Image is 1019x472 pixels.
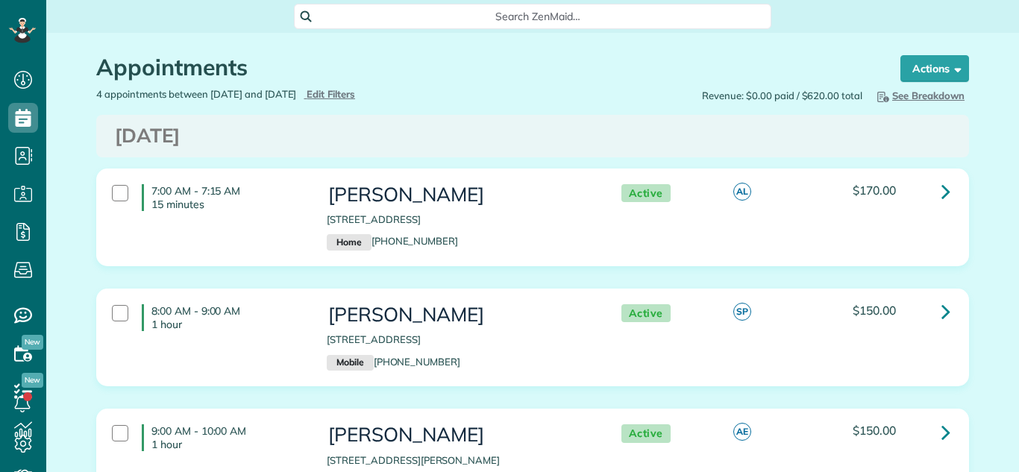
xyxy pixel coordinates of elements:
p: [STREET_ADDRESS][PERSON_NAME] [327,453,591,468]
div: 4 appointments between [DATE] and [DATE] [85,87,533,101]
p: 1 hour [151,318,304,331]
h4: 9:00 AM - 10:00 AM [142,424,304,451]
h3: [PERSON_NAME] [327,304,591,326]
h3: [PERSON_NAME] [327,424,591,446]
span: Active [621,304,671,323]
span: New [22,335,43,350]
a: Mobile[PHONE_NUMBER] [327,356,460,368]
span: AL [733,183,751,201]
button: Actions [900,55,969,82]
small: Mobile [327,355,373,371]
a: Edit Filters [304,88,355,100]
span: $150.00 [853,423,896,438]
span: Edit Filters [307,88,355,100]
span: Active [621,184,671,203]
p: [STREET_ADDRESS] [327,333,591,347]
a: Home[PHONE_NUMBER] [327,235,458,247]
h4: 7:00 AM - 7:15 AM [142,184,304,211]
span: SP [733,303,751,321]
h1: Appointments [96,55,872,80]
p: 1 hour [151,438,304,451]
small: Home [327,234,371,251]
span: AE [733,423,751,441]
h3: [DATE] [115,125,950,147]
p: [STREET_ADDRESS] [327,213,591,227]
span: Active [621,424,671,443]
span: $170.00 [853,183,896,198]
span: Revenue: $0.00 paid / $620.00 total [702,89,862,103]
h4: 8:00 AM - 9:00 AM [142,304,304,331]
h3: [PERSON_NAME] [327,184,591,206]
span: New [22,373,43,388]
p: 15 minutes [151,198,304,211]
button: See Breakdown [870,87,969,104]
span: See Breakdown [874,89,965,101]
span: $150.00 [853,303,896,318]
